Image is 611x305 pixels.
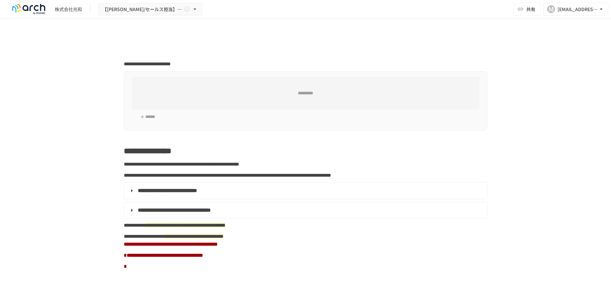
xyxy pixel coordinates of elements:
span: 共有 [526,6,535,13]
button: 共有 [513,3,541,16]
div: 株式会社光和 [55,6,82,13]
div: [EMAIL_ADDRESS][DOMAIN_NAME] [558,5,598,13]
button: 【[PERSON_NAME]/セールス担当】株式会社光和様_初期設定サポート [98,3,202,16]
img: logo-default@2x-9cf2c760.svg [8,4,50,14]
span: 【[PERSON_NAME]/セールス担当】株式会社光和様_初期設定サポート [102,5,182,13]
button: M[EMAIL_ADDRESS][DOMAIN_NAME] [543,3,608,16]
div: M [547,5,555,13]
